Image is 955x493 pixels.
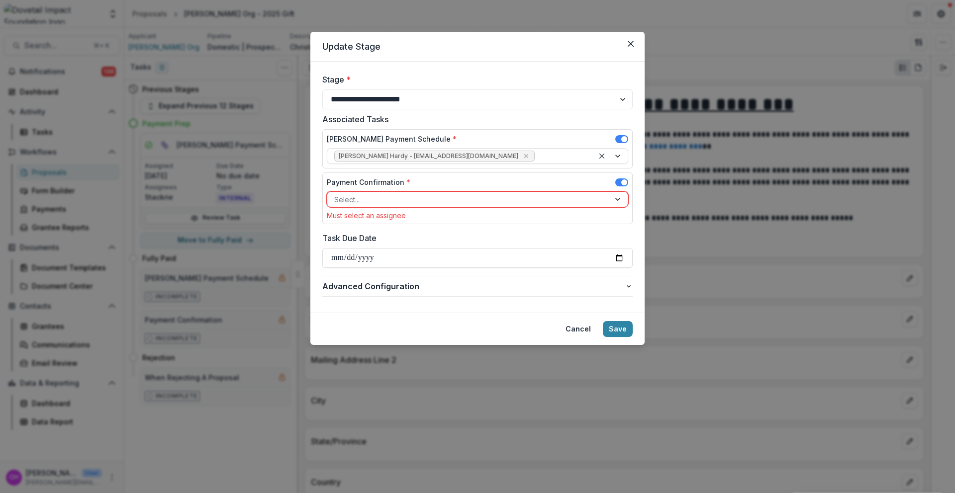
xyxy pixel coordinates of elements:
[322,232,627,244] label: Task Due Date
[327,134,457,144] label: [PERSON_NAME] Payment Schedule
[623,36,639,52] button: Close
[327,211,628,220] div: Must select an assignee
[596,150,608,162] div: Clear selected options
[322,74,627,85] label: Stage
[327,177,410,187] label: Payment Confirmation
[322,276,633,296] button: Advanced Configuration
[322,113,627,125] label: Associated Tasks
[521,151,531,161] div: Remove Courtney Eker Hardy - courtney@dovetailimpact.org
[339,153,518,160] span: [PERSON_NAME] Hardy - [EMAIL_ADDRESS][DOMAIN_NAME]
[560,321,597,337] button: Cancel
[310,32,645,62] header: Update Stage
[322,280,625,292] span: Advanced Configuration
[603,321,633,337] button: Save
